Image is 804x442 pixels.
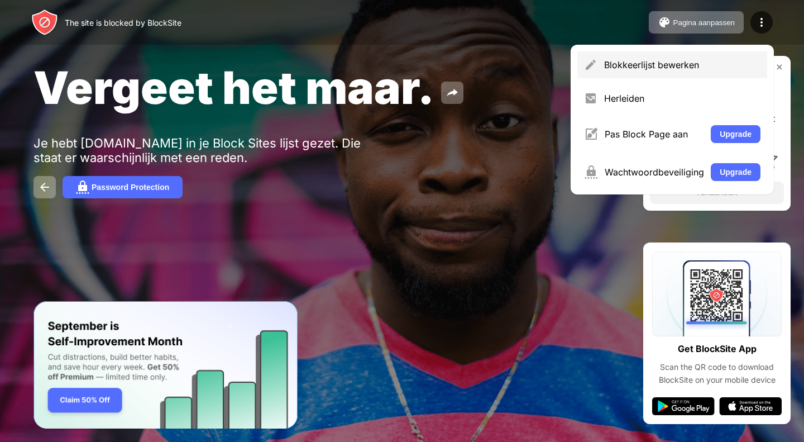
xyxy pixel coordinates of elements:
[76,180,89,194] img: password.svg
[711,163,760,181] button: Upgrade
[719,397,782,415] img: app-store.svg
[446,86,459,99] img: share.svg
[584,58,597,72] img: menu-pencil.svg
[775,63,784,72] img: rate-us-close.svg
[65,18,181,27] div: The site is blocked by BlockSite
[658,16,671,29] img: pallet.svg
[92,183,169,192] div: Password Protection
[649,11,744,34] button: Pagina aanpassen
[38,180,51,194] img: back.svg
[33,136,379,165] div: Je hebt [DOMAIN_NAME] in je Block Sites lijst gezet. Die staat er waarschijnlijk met een reden.
[678,341,757,357] div: Get BlockSite App
[605,167,704,178] div: Wachtwoordbeveiliging
[604,59,760,70] div: Blokkeerlijst bewerken
[652,361,782,386] div: Scan the QR code to download BlockSite on your mobile device
[652,251,782,336] img: qrcode.svg
[604,93,760,104] div: Herleiden
[652,397,715,415] img: google-play.svg
[584,92,597,105] img: menu-redirect.svg
[584,127,598,141] img: menu-customize.svg
[755,16,768,29] img: menu-icon.svg
[33,301,298,429] iframe: Banner
[605,129,704,140] div: Pas Block Page aan
[673,18,735,27] div: Pagina aanpassen
[584,165,598,179] img: menu-password.svg
[711,125,760,143] button: Upgrade
[33,60,434,115] span: Vergeet het maar.
[31,9,58,36] img: header-logo.svg
[63,176,183,198] button: Password Protection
